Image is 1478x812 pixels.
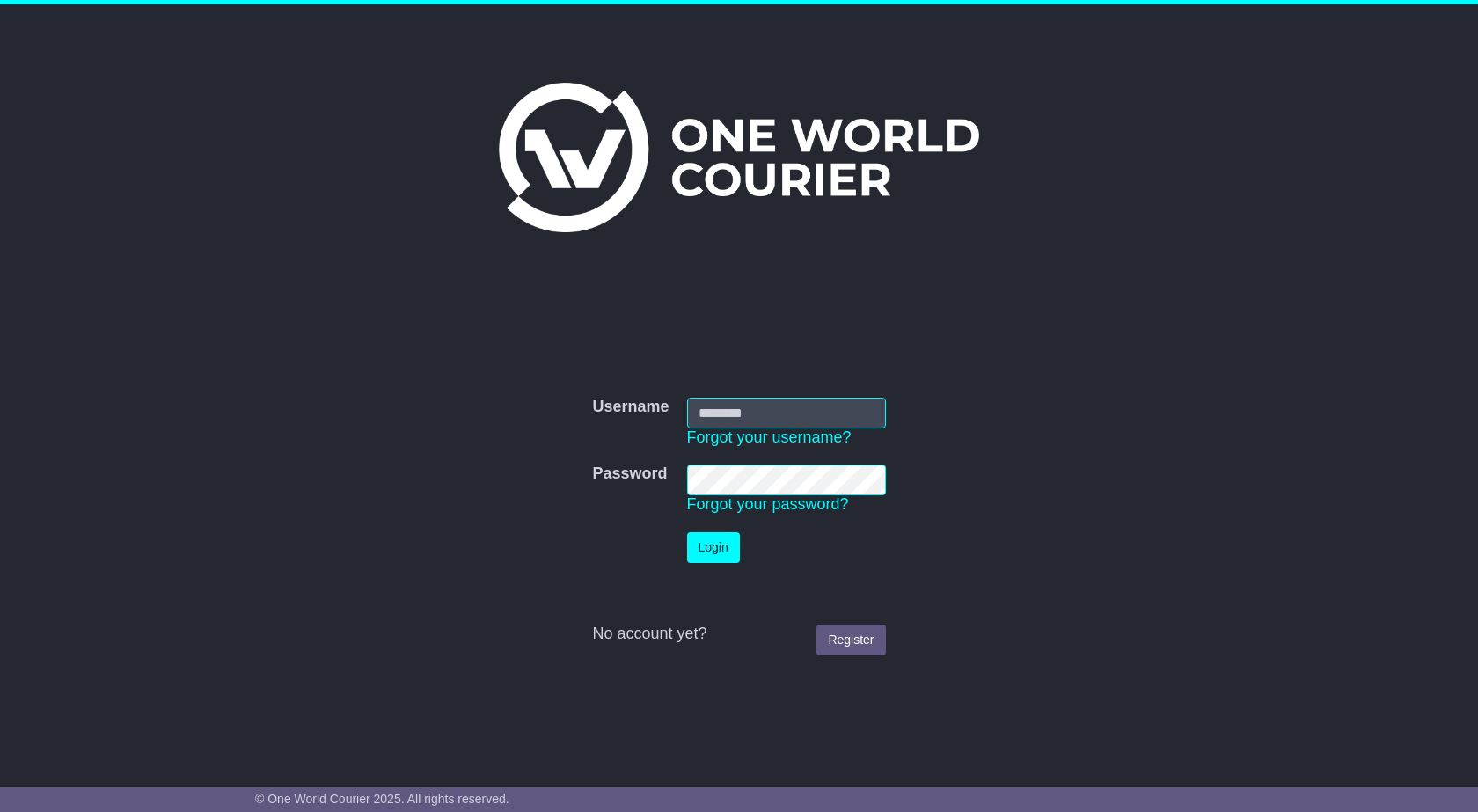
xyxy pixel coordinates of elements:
span: © One World Courier 2025. All rights reserved. [255,792,509,806]
div: No account yet? [592,625,885,644]
button: Login [687,532,740,563]
label: Password [592,465,667,484]
a: Forgot your username? [687,428,852,446]
label: Username [592,398,669,417]
a: Register [816,625,885,655]
a: Forgot your password? [687,495,849,513]
img: One World [499,83,979,232]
